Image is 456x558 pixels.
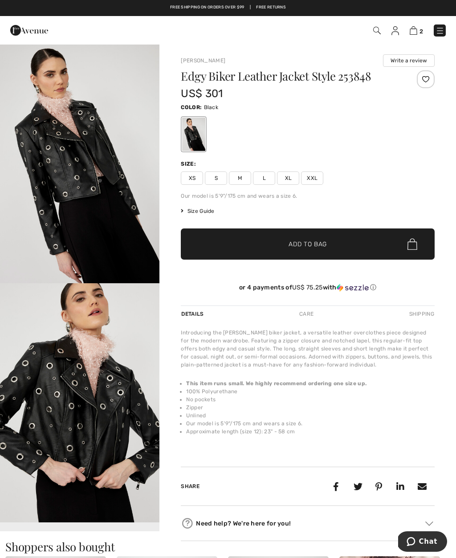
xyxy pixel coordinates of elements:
[373,27,381,34] img: Search
[256,4,286,11] a: Free Returns
[337,284,369,292] img: Sezzle
[419,28,423,35] span: 2
[407,306,435,322] div: Shipping
[292,306,321,322] div: Care
[186,380,366,387] strong: This item runs small. We highly recommend ordering one size up.
[204,104,219,110] span: Black
[181,104,202,110] span: Color:
[436,26,444,35] img: Menu
[410,25,423,36] a: 2
[181,192,435,200] div: Our model is 5'9"/175 cm and wears a size 6.
[181,171,203,185] span: XS
[5,541,451,553] h3: Shoppers also bought
[292,284,323,291] span: US$ 75.25
[10,21,48,39] img: 1ère Avenue
[425,521,433,526] img: Arrow2.svg
[181,228,435,260] button: Add to Bag
[170,4,244,11] a: Free shipping on orders over $99
[181,207,214,215] span: Size Guide
[181,57,225,64] a: [PERSON_NAME]
[186,403,435,411] li: Zipper
[181,483,199,489] span: Share
[398,531,447,554] iframe: Opens a widget where you can chat to one of our agents
[181,329,435,369] div: Introducing the [PERSON_NAME] biker jacket, a versatile leather overclothes piece designed for th...
[253,171,275,185] span: L
[277,171,299,185] span: XL
[410,26,417,35] img: Shopping Bag
[391,26,399,35] img: My Info
[186,420,435,428] li: Our model is 5'9"/175 cm and wears a size 6.
[181,517,435,530] div: Need help? We're here for you!
[186,395,435,403] li: No pockets
[181,284,435,295] div: or 4 payments ofUS$ 75.25withSezzle Click to learn more about Sezzle
[407,238,417,250] img: Bag.svg
[182,118,205,151] div: Black
[301,171,323,185] span: XXL
[10,25,48,34] a: 1ère Avenue
[181,306,206,322] div: Details
[181,284,435,292] div: or 4 payments of with
[181,70,392,82] h1: Edgy Biker Leather Jacket Style 253848
[181,87,223,100] span: US$ 301
[250,4,251,11] span: |
[186,428,435,436] li: Approximate length (size 12): 23" - 58 cm
[383,54,435,67] button: Write a review
[289,240,327,249] span: Add to Bag
[181,160,198,168] div: Size:
[186,411,435,420] li: Unlined
[229,171,251,185] span: M
[186,387,435,395] li: 100% Polyurethane
[205,171,227,185] span: S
